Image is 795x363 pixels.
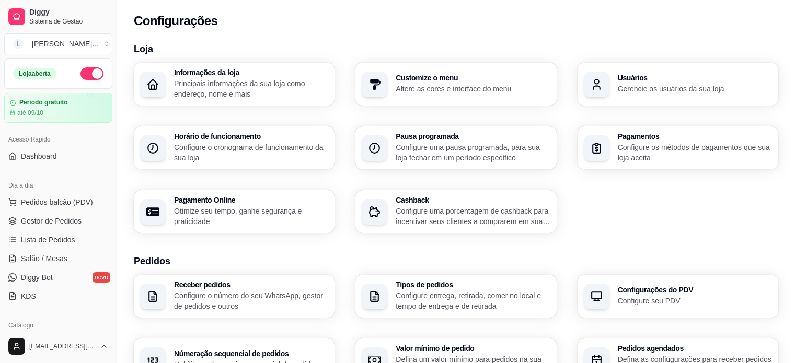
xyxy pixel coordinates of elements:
h3: Tipos de pedidos [396,281,550,288]
button: UsuáriosGerencie os usuários da sua loja [578,63,778,106]
button: Informações da lojaPrincipais informações da sua loja como endereço, nome e mais [134,63,335,106]
span: Diggy Bot [21,272,53,283]
span: Sistema de Gestão [29,17,108,26]
article: até 09/10 [17,109,43,117]
p: Configure uma pausa programada, para sua loja fechar em um período específico [396,142,550,163]
p: Configure o cronograma de funcionamento da sua loja [174,142,328,163]
h2: Configurações [134,13,217,29]
a: KDS [4,288,112,305]
button: Pausa programadaConfigure uma pausa programada, para sua loja fechar em um período específico [355,126,556,169]
span: Lista de Pedidos [21,235,75,245]
button: [EMAIL_ADDRESS][DOMAIN_NAME] [4,334,112,359]
span: Dashboard [21,151,57,161]
span: L [13,39,24,49]
p: Configure seu PDV [618,296,772,306]
p: Otimize seu tempo, ganhe segurança e praticidade [174,206,328,227]
span: Diggy [29,8,108,17]
button: Pagamento OnlineOtimize seu tempo, ganhe segurança e praticidade [134,190,335,233]
button: PagamentosConfigure os métodos de pagamentos que sua loja aceita [578,126,778,169]
h3: Valor mínimo de pedido [396,345,550,352]
h3: Pagamento Online [174,196,328,204]
h3: Informações da loja [174,69,328,76]
button: Configurações do PDVConfigure seu PDV [578,275,778,318]
p: Gerencie os usuários da sua loja [618,84,772,94]
p: Altere as cores e interface do menu [396,84,550,94]
h3: Cashback [396,196,550,204]
h3: Pedidos agendados [618,345,772,352]
button: Customize o menuAltere as cores e interface do menu [355,63,556,106]
h3: Horário de funcionamento [174,133,328,140]
h3: Pausa programada [396,133,550,140]
div: Dia a dia [4,177,112,194]
p: Configure entrega, retirada, comer no local e tempo de entrega e de retirada [396,290,550,311]
a: Diggy Botnovo [4,269,112,286]
h3: Usuários [618,74,772,81]
h3: Pedidos [134,254,778,268]
span: KDS [21,291,36,301]
span: Gestor de Pedidos [21,216,82,226]
div: Loja aberta [13,68,56,79]
button: CashbackConfigure uma porcentagem de cashback para incentivar seus clientes a comprarem em sua loja [355,190,556,233]
p: Principais informações da sua loja como endereço, nome e mais [174,78,328,99]
button: Select a team [4,33,112,54]
div: [PERSON_NAME] ... [32,39,98,49]
p: Configure o número do seu WhatsApp, gestor de pedidos e outros [174,290,328,311]
p: Configure uma porcentagem de cashback para incentivar seus clientes a comprarem em sua loja [396,206,550,227]
h3: Pagamentos [618,133,772,140]
span: [EMAIL_ADDRESS][DOMAIN_NAME] [29,342,96,350]
a: Gestor de Pedidos [4,213,112,229]
p: Configure os métodos de pagamentos que sua loja aceita [618,142,772,163]
a: Dashboard [4,148,112,165]
a: DiggySistema de Gestão [4,4,112,29]
div: Catálogo [4,317,112,334]
button: Horário de funcionamentoConfigure o cronograma de funcionamento da sua loja [134,126,335,169]
button: Alterar Status [80,67,103,80]
h3: Customize o menu [396,74,550,81]
a: Salão / Mesas [4,250,112,267]
h3: Receber pedidos [174,281,328,288]
div: Acesso Rápido [4,131,112,148]
span: Salão / Mesas [21,253,67,264]
a: Período gratuitoaté 09/10 [4,93,112,123]
button: Tipos de pedidosConfigure entrega, retirada, comer no local e tempo de entrega e de retirada [355,275,556,318]
button: Receber pedidosConfigure o número do seu WhatsApp, gestor de pedidos e outros [134,275,335,318]
a: Lista de Pedidos [4,231,112,248]
article: Período gratuito [19,99,68,107]
h3: Configurações do PDV [618,286,772,294]
span: Pedidos balcão (PDV) [21,197,93,207]
h3: Loja [134,42,778,56]
button: Pedidos balcão (PDV) [4,194,112,210]
h3: Númeração sequencial de pedidos [174,350,328,357]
